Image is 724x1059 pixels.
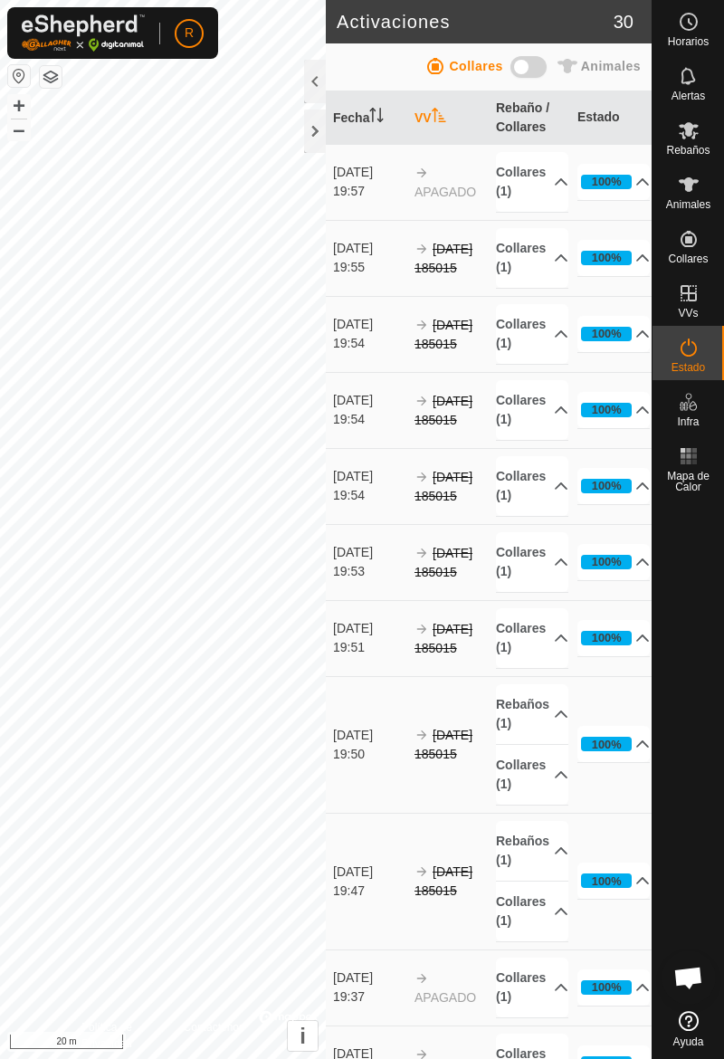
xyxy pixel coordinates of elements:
p-accordion-header: 100% [577,240,650,276]
div: 100% [581,327,632,341]
p-accordion-header: 100% [577,863,650,899]
p-accordion-header: 100% [577,620,650,656]
p-accordion-header: Collares (1) [496,958,568,1017]
div: 100% [592,401,622,418]
div: 19:37 [333,987,405,1007]
p-accordion-header: 100% [577,468,650,504]
div: 100% [592,553,622,570]
span: APAGADO [414,185,476,199]
div: 100% [592,249,622,266]
div: 100% [581,251,632,265]
th: Fecha [326,91,407,145]
span: i [300,1024,306,1048]
div: 100% [581,873,632,888]
button: + [8,95,30,117]
p-accordion-header: 100% [577,544,650,580]
span: 30 [614,8,633,35]
span: Mapa de Calor [657,471,719,492]
div: [DATE] [333,315,405,334]
img: arrow [414,394,429,408]
div: 100% [592,978,622,996]
span: Animales [666,199,710,210]
p-accordion-header: Collares (1) [496,304,568,364]
button: Capas del Mapa [40,66,62,88]
button: Restablecer Mapa [8,65,30,87]
div: [DATE] [333,391,405,410]
s: [DATE] 185015 [414,242,472,275]
img: arrow [414,166,429,180]
div: 100% [581,479,632,493]
s: [DATE] 185015 [414,394,472,427]
div: 100% [581,175,632,189]
div: 100% [581,737,632,751]
img: arrow [414,864,429,879]
div: 100% [581,403,632,417]
span: Infra [677,416,699,427]
div: 19:54 [333,334,405,353]
div: [DATE] [333,726,405,745]
th: Rebaño / Collares [489,91,570,145]
div: 100% [592,629,622,646]
h2: Activaciones [337,11,614,33]
div: 19:51 [333,638,405,657]
p-accordion-header: Collares (1) [496,532,568,592]
div: 100% [592,873,622,890]
p-accordion-header: Collares (1) [496,608,568,668]
div: 100% [592,477,622,494]
span: VVs [678,308,698,319]
s: [DATE] 185015 [414,546,472,579]
img: arrow [414,971,429,986]
span: Animales [581,59,641,73]
p-accordion-header: Collares (1) [496,745,568,805]
a: Contáctenos [184,1019,244,1052]
div: [DATE] [333,619,405,638]
p-accordion-header: Rebaños (1) [496,684,568,744]
s: [DATE] 185015 [414,622,472,655]
div: [DATE] [333,467,405,486]
p-accordion-header: 100% [577,969,650,1006]
img: arrow [414,318,429,332]
div: [DATE] [333,968,405,987]
img: Logo Gallagher [22,14,145,52]
th: Estado [570,91,652,145]
p-sorticon: Activar para ordenar [432,110,446,125]
img: arrow [414,622,429,636]
span: Rebaños [666,145,710,156]
span: Alertas [672,91,705,101]
p-accordion-header: Collares (1) [496,456,568,516]
span: Collares [668,253,708,264]
s: [DATE] 185015 [414,470,472,503]
span: APAGADO [414,990,476,1005]
p-accordion-header: 100% [577,164,650,200]
div: 19:50 [333,745,405,764]
a: Ayuda [653,1004,724,1054]
button: – [8,119,30,140]
p-accordion-header: Collares (1) [496,228,568,288]
div: 100% [581,980,632,995]
span: Horarios [668,36,709,47]
s: [DATE] 185015 [414,728,472,761]
img: arrow [414,242,429,256]
th: VV [407,91,489,145]
div: 100% [581,555,632,569]
div: 19:55 [333,258,405,277]
img: arrow [414,728,429,742]
div: 100% [592,173,622,190]
button: i [288,1021,318,1051]
span: R [185,24,194,43]
p-accordion-header: Collares (1) [496,882,568,941]
p-accordion-header: 100% [577,726,650,762]
p-accordion-header: 100% [577,316,650,352]
div: [DATE] [333,863,405,882]
span: Estado [672,362,705,373]
p-sorticon: Activar para ordenar [369,110,384,125]
div: [DATE] [333,163,405,182]
div: [DATE] [333,543,405,562]
span: Ayuda [673,1036,704,1047]
div: [DATE] [333,239,405,258]
div: Chat abierto [662,950,716,1005]
div: 19:54 [333,486,405,505]
p-accordion-header: Rebaños (1) [496,821,568,881]
div: 19:54 [333,410,405,429]
img: arrow [414,546,429,560]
